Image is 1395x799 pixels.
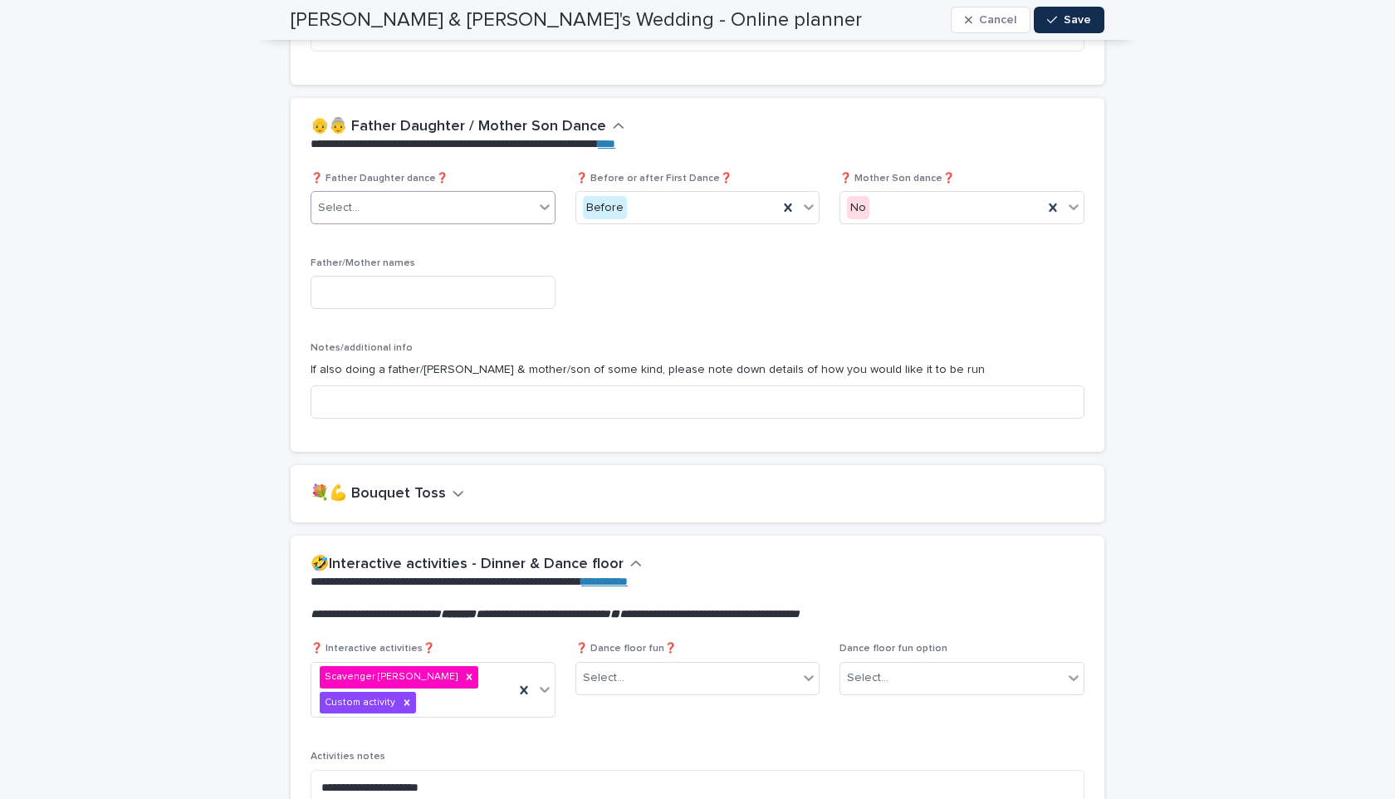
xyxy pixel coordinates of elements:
div: Select... [318,199,360,217]
span: Dance floor fun option [839,644,947,654]
div: Select... [583,669,624,687]
div: Select... [847,669,888,687]
button: 🤣Interactive activities - Dinner & Dance floor [311,556,642,574]
p: If also doing a father/[PERSON_NAME] & mother/son of some kind, please note down details of how y... [311,361,1084,379]
h2: 🤣Interactive activities - Dinner & Dance floor [311,556,624,574]
div: Before [583,196,627,220]
span: ❓ Dance floor fun❓ [575,644,677,654]
button: 💐💪 Bouquet Toss [311,485,464,503]
span: Save [1064,14,1091,26]
span: ❓ Before or after First Dance❓ [575,174,732,184]
span: ❓ Interactive activities❓ [311,644,435,654]
button: Save [1034,7,1104,33]
div: No [847,196,869,220]
div: Scavenger [PERSON_NAME] [320,666,460,689]
span: ❓ Mother Son dance❓ [839,174,955,184]
span: ❓ Father Daughter dance❓ [311,174,448,184]
button: 👴👵 Father Daughter / Mother Son Dance [311,118,624,136]
span: Activities notes [311,752,385,762]
h2: [PERSON_NAME] & [PERSON_NAME]'s Wedding - Online planner [291,8,862,32]
span: Notes/additional info [311,343,413,353]
span: Father/Mother names [311,258,415,268]
div: Custom activity [320,692,398,714]
h2: 👴👵 Father Daughter / Mother Son Dance [311,118,606,136]
span: Cancel [979,14,1016,26]
h2: 💐💪 Bouquet Toss [311,485,446,503]
button: Cancel [951,7,1030,33]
